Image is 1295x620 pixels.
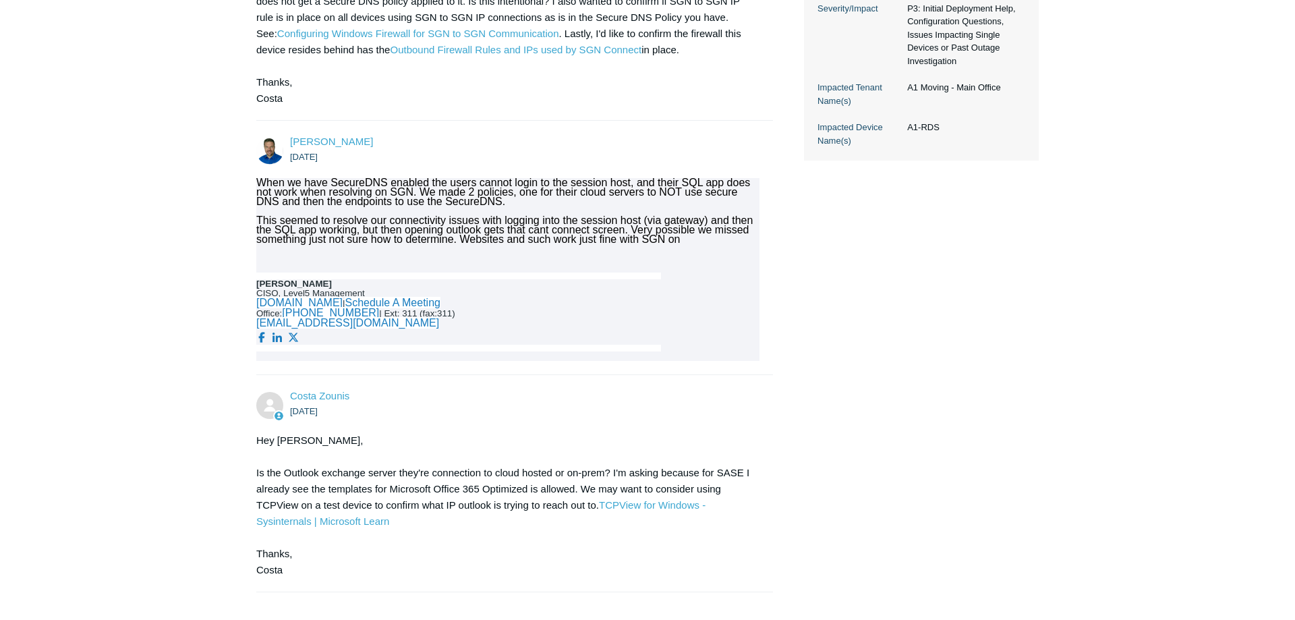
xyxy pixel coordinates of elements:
dd: P3: Initial Deployment Help, Configuration Questions, Issues Impacting Single Devices or Past Out... [900,2,1025,68]
a: [PHONE_NUMBER] [282,308,379,318]
span: [DOMAIN_NAME] [256,297,343,308]
a: [EMAIL_ADDRESS][DOMAIN_NAME] [256,318,439,329]
time: 09/11/2025, 13:19 [290,152,318,162]
div: Hey [PERSON_NAME], Is the Outlook exchange server they're connection to cloud hosted or on-prem? ... [256,432,759,578]
a: Configuring Windows Firewall for SGN to SGN Communication [277,28,559,39]
b: [PERSON_NAME] [256,279,332,289]
img: LinkedIn: level5mgmt [272,332,283,343]
span: Schedule A Meeting [345,297,440,308]
dd: A1 Moving - Main Office [900,81,1025,94]
div: CISO, Level5 Management | Office: | Ext: 311 (fax:311) [256,279,661,345]
img: X: level5mgmt [288,332,299,343]
div: When we have SecureDNS enabled the users cannot login to the session host, and their SQL app does... [256,178,759,206]
span: Ben Filippelli [290,136,373,147]
a: [DOMAIN_NAME] [256,298,343,308]
time: 09/11/2025, 13:24 [290,406,318,416]
a: Schedule A Meeting [345,298,440,308]
dd: A1-RDS [900,121,1025,134]
img: Facebook: level5mgmt [256,332,267,343]
a: Outbound Firewall Rules and IPs used by SGN Connect [390,44,641,55]
dt: Impacted Tenant Name(s) [817,81,900,107]
a: [PERSON_NAME] [290,136,373,147]
dt: Severity/Impact [817,2,900,16]
div: This seemed to resolve our connectivity issues with logging into the session host (via gateway) a... [256,216,759,244]
a: TCPView for Windows - Sysinternals | Microsoft Learn [256,499,706,527]
span: [EMAIL_ADDRESS][DOMAIN_NAME] [256,317,439,329]
span: [PHONE_NUMBER] [282,307,379,318]
dt: Impacted Device Name(s) [817,121,900,147]
a: Costa Zounis [290,390,349,401]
